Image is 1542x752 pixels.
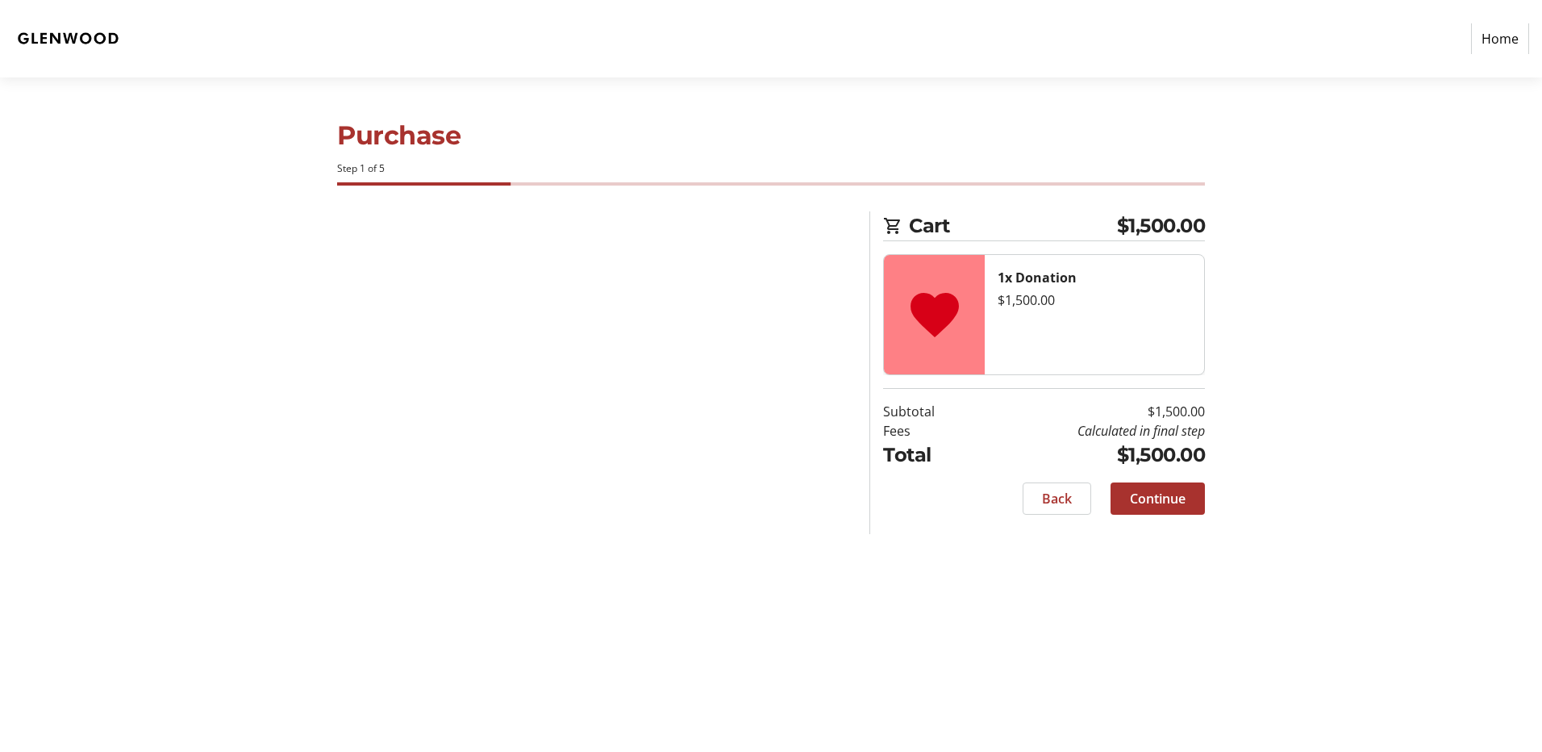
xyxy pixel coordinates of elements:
span: Continue [1130,489,1186,508]
div: Step 1 of 5 [337,161,1205,176]
td: Total [883,441,976,470]
button: Continue [1111,483,1205,515]
td: $1,500.00 [976,402,1205,421]
h1: Purchase [337,116,1205,155]
span: $1,500.00 [1117,211,1206,240]
td: Subtotal [883,402,976,421]
div: $1,500.00 [998,290,1191,310]
strong: 1x Donation [998,269,1077,286]
td: Fees [883,421,976,441]
a: Home [1471,23,1529,54]
span: Cart [909,211,1117,240]
button: Back [1023,483,1091,515]
span: Back [1042,489,1072,508]
td: Calculated in final step [976,421,1205,441]
td: $1,500.00 [976,441,1205,470]
img: Glenwood, Inc.'s Logo [13,6,127,71]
